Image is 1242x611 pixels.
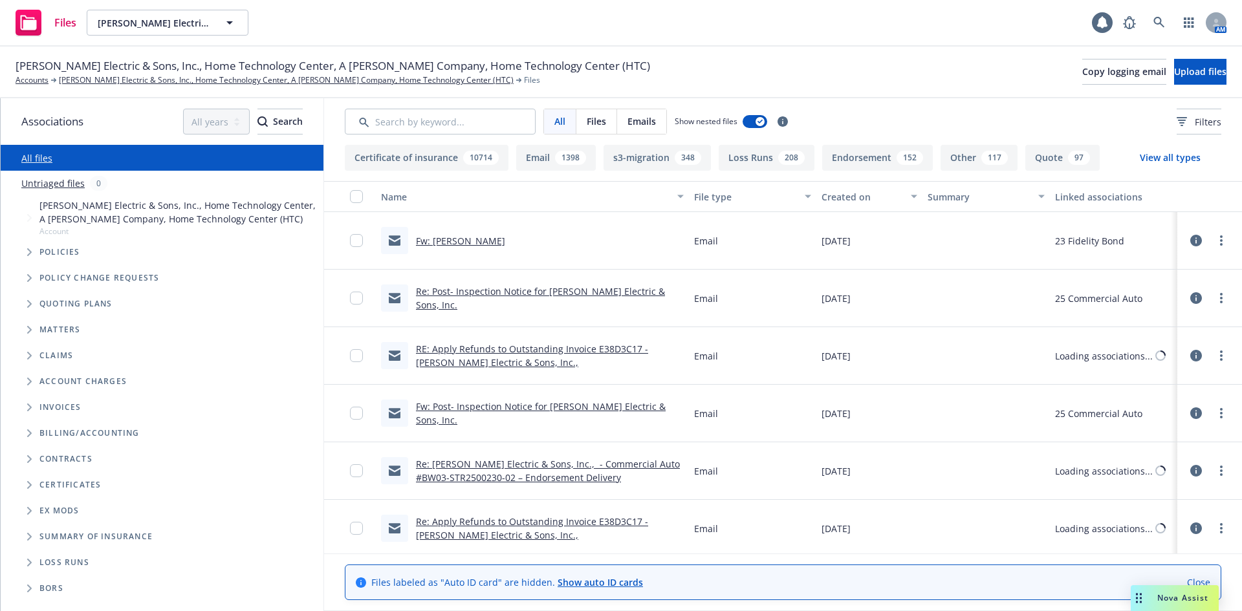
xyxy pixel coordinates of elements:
[39,403,82,411] span: Invoices
[1082,65,1166,78] span: Copy logging email
[1050,181,1177,212] button: Linked associations
[1214,290,1229,306] a: more
[21,177,85,190] a: Untriaged files
[345,109,536,134] input: Search by keyword...
[1214,233,1229,248] a: more
[822,145,933,171] button: Endorsement
[897,151,923,165] div: 152
[1,420,323,601] div: Folder Tree Example
[350,464,363,477] input: Toggle Row Selected
[54,17,76,28] span: Files
[928,190,1030,204] div: Summary
[554,114,565,128] span: All
[822,234,851,248] span: [DATE]
[524,74,540,86] span: Files
[1055,292,1142,305] div: 25 Commercial Auto
[778,151,805,165] div: 208
[16,74,49,86] a: Accounts
[90,176,107,191] div: 0
[39,455,93,463] span: Contracts
[719,145,814,171] button: Loss Runs
[555,151,586,165] div: 1398
[694,190,797,204] div: File type
[694,292,718,305] span: Email
[16,58,650,74] span: [PERSON_NAME] Electric & Sons, Inc., Home Technology Center, A [PERSON_NAME] Company, Home Techno...
[1055,349,1153,363] div: Loading associations...
[1055,234,1124,248] div: 23 Fidelity Bond
[1195,115,1221,129] span: Filters
[39,584,63,592] span: BORs
[416,285,665,311] a: Re: Post- Inspection Notice for [PERSON_NAME] Electric & Sons, Inc.
[1055,407,1142,420] div: 25 Commercial Auto
[350,234,363,247] input: Toggle Row Selected
[1214,520,1229,536] a: more
[39,378,127,385] span: Account charges
[345,145,508,171] button: Certificate of insurance
[689,181,816,212] button: File type
[516,145,596,171] button: Email
[822,522,851,535] span: [DATE]
[694,234,718,248] span: Email
[1131,585,1147,611] div: Drag to move
[39,429,140,437] span: Billing/Accounting
[350,349,363,362] input: Toggle Row Selected
[1131,585,1219,611] button: Nova Assist
[463,151,499,165] div: 10714
[39,352,73,359] span: Claims
[39,226,318,237] span: Account
[822,407,851,420] span: [DATE]
[1117,10,1142,36] a: Report a Bug
[1055,522,1153,535] div: Loading associations...
[350,522,363,535] input: Toggle Row Selected
[627,114,656,128] span: Emails
[39,559,89,566] span: Loss Runs
[376,181,689,212] button: Name
[350,407,363,420] input: Toggle Row Selected
[604,145,711,171] button: s3-migration
[1174,65,1226,78] span: Upload files
[371,575,643,589] span: Files labeled as "Auto ID card" are hidden.
[416,400,666,426] a: Fw: Post- Inspection Notice for [PERSON_NAME] Electric & Sons, Inc.
[1055,190,1172,204] div: Linked associations
[822,292,851,305] span: [DATE]
[39,326,80,334] span: Matters
[1146,10,1172,36] a: Search
[922,181,1050,212] button: Summary
[822,190,903,204] div: Created on
[1,196,323,420] div: Tree Example
[694,522,718,535] span: Email
[1174,59,1226,85] button: Upload files
[39,507,79,515] span: Ex Mods
[257,109,303,134] div: Search
[350,190,363,203] input: Select all
[381,190,670,204] div: Name
[1176,10,1202,36] a: Switch app
[87,10,248,36] button: [PERSON_NAME] Electric & Sons, Inc., Home Technology Center, A [PERSON_NAME] Company, Home Techno...
[10,5,82,41] a: Files
[1119,145,1221,171] button: View all types
[416,515,648,541] a: Re: Apply Refunds to Outstanding Invoice E38D3C17 - [PERSON_NAME] Electric & Sons, Inc.,
[21,113,83,130] span: Associations
[981,151,1008,165] div: 117
[39,198,318,226] span: [PERSON_NAME] Electric & Sons, Inc., Home Technology Center, A [PERSON_NAME] Company, Home Techno...
[1068,151,1090,165] div: 97
[1214,463,1229,478] a: more
[1187,575,1210,589] a: Close
[39,248,80,256] span: Policies
[941,145,1018,171] button: Other
[350,292,363,305] input: Toggle Row Selected
[98,16,210,30] span: [PERSON_NAME] Electric & Sons, Inc., Home Technology Center, A [PERSON_NAME] Company, Home Techno...
[675,151,701,165] div: 348
[416,343,648,369] a: RE: Apply Refunds to Outstanding Invoice E38D3C17 - [PERSON_NAME] Electric & Sons, Inc.,
[59,74,514,86] a: [PERSON_NAME] Electric & Sons, Inc., Home Technology Center, A [PERSON_NAME] Company, Home Techno...
[39,481,101,489] span: Certificates
[822,464,851,478] span: [DATE]
[39,274,159,282] span: Policy change requests
[416,458,680,484] a: Re: [PERSON_NAME] Electric & Sons, Inc., - Commercial Auto #BW03-STR2500230-02 – Endorsement Deli...
[1214,405,1229,421] a: more
[39,300,113,308] span: Quoting plans
[1157,592,1208,603] span: Nova Assist
[822,349,851,363] span: [DATE]
[558,576,643,588] a: Show auto ID cards
[694,349,718,363] span: Email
